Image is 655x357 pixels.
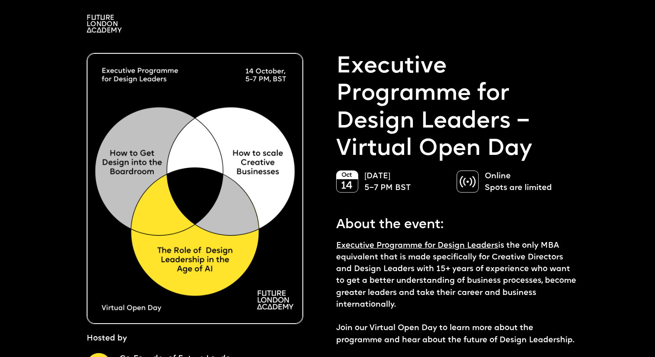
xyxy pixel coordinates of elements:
p: is the only MBA equivalent that is made specifically for Creative Directors and Design Leaders wi... [336,240,577,346]
p: About the event: [336,210,577,235]
img: A logo saying in 3 lines: Future London Academy [87,15,122,33]
p: Online Spots are limited [485,170,568,194]
p: [DATE] 5–7 PM BST [364,170,448,194]
p: Executive Programme for Design Leaders – Virtual Open Day [336,53,577,163]
a: Executive Programme for Design Leaders [336,242,498,250]
p: Hosted by [87,333,127,344]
